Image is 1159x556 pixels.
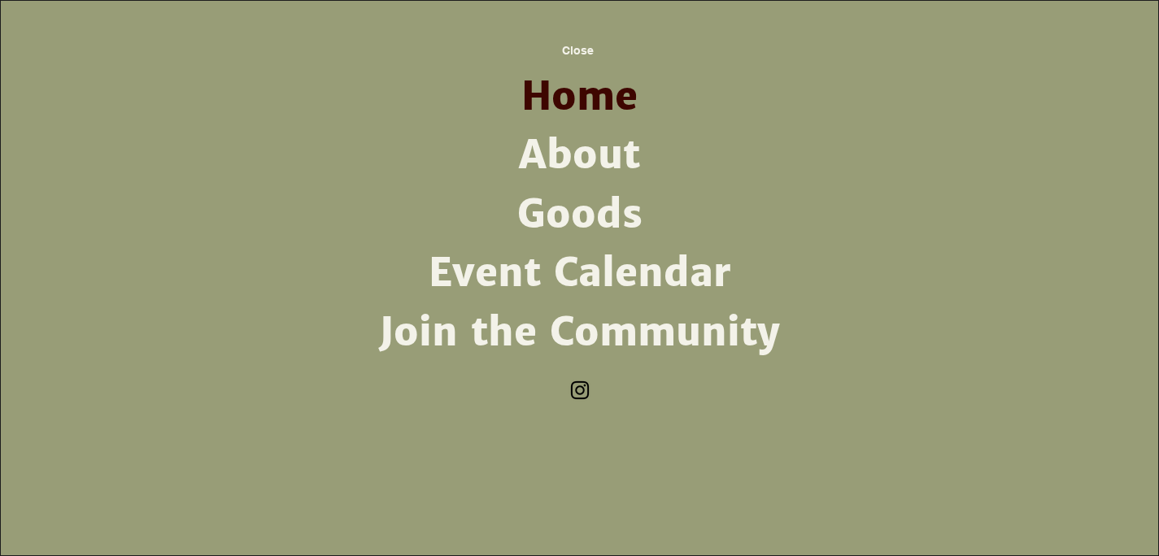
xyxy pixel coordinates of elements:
[568,378,592,402] ul: Social Bar
[368,303,792,362] a: Join the Community
[562,44,594,57] span: Close
[534,33,622,67] button: Close
[368,67,792,362] nav: Site
[368,185,792,244] a: Goods
[368,126,792,185] a: About
[368,244,792,302] a: Event Calendar
[368,67,792,126] a: Home
[568,378,592,402] img: Instagram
